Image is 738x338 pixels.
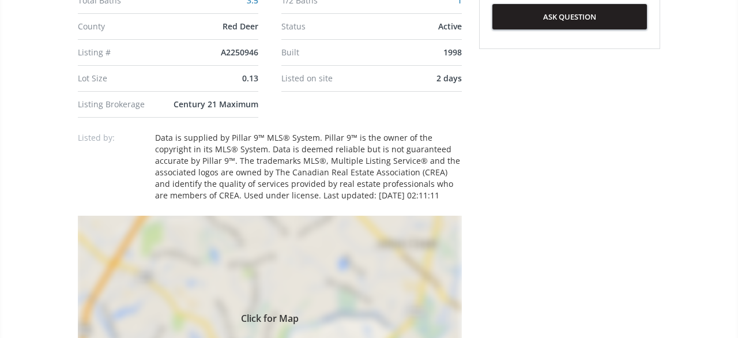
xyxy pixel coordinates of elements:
[223,21,258,32] span: Red Deer
[78,312,462,321] span: Click for Map
[78,22,174,31] div: County
[78,74,174,82] div: Lot Size
[443,47,462,58] span: 1998
[492,4,647,29] button: ASK QUESTION
[174,99,258,110] span: Century 21 Maximum
[436,73,462,84] span: 2 days
[78,100,174,108] div: Listing Brokerage
[281,48,377,57] div: Built
[281,22,377,31] div: Status
[155,132,462,201] div: Data is supplied by Pillar 9™ MLS® System. Pillar 9™ is the owner of the copyright in its MLS® Sy...
[78,48,174,57] div: Listing #
[78,132,147,144] p: Listed by:
[438,21,462,32] span: Active
[242,73,258,84] span: 0.13
[221,47,258,58] span: A2250946
[281,74,377,82] div: Listed on site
